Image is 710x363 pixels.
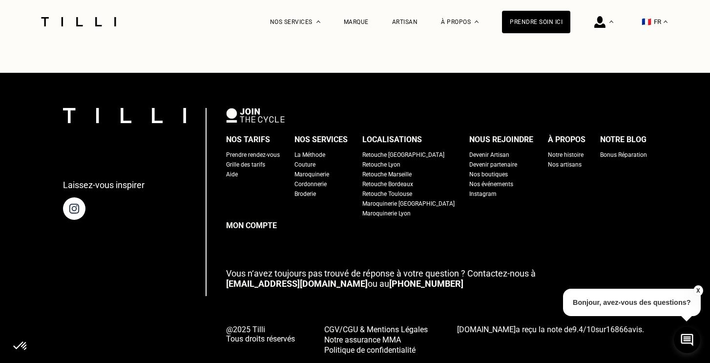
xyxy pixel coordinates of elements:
a: Notre histoire [548,150,584,160]
img: page instagram de Tilli une retoucherie à domicile [63,197,85,220]
a: Devenir partenaire [469,160,517,170]
span: @2025 Tilli [226,325,295,334]
p: ou au [226,268,647,289]
div: Localisations [362,132,422,147]
span: Tous droits réservés [226,334,295,343]
a: Bonus Réparation [600,150,647,160]
p: Bonjour, avez-vous des questions? [563,289,701,316]
span: Vous n‘avez toujours pas trouvé de réponse à votre question ? Contactez-nous à [226,268,536,278]
span: Politique de confidentialité [324,345,416,355]
span: 10 [586,325,595,334]
a: [PHONE_NUMBER] [389,278,463,289]
a: La Méthode [294,150,325,160]
span: a reçu la note de sur avis. [457,325,644,334]
span: Notre assurance MMA [324,335,401,344]
a: Mon compte [226,218,647,233]
img: Menu déroulant [609,21,613,23]
a: Artisan [392,19,418,25]
a: Broderie [294,189,316,199]
a: Retouche Marseille [362,170,412,179]
div: Nos tarifs [226,132,270,147]
img: Menu déroulant [316,21,320,23]
a: Politique de confidentialité [324,344,428,355]
span: / [572,325,595,334]
a: Marque [344,19,369,25]
a: Instagram [469,189,497,199]
a: Devenir Artisan [469,150,509,160]
a: Retouche [GEOGRAPHIC_DATA] [362,150,444,160]
p: Laissez-vous inspirer [63,180,145,190]
img: logo Join The Cycle [226,108,285,123]
span: 16866 [606,325,628,334]
a: Maroquinerie Lyon [362,209,411,218]
span: 9.4 [572,325,583,334]
a: Prendre soin ici [502,11,570,33]
a: Retouche Bordeaux [362,179,413,189]
a: Couture [294,160,315,170]
button: X [693,285,703,296]
a: Prendre rendez-vous [226,150,280,160]
a: Nos artisans [548,160,582,170]
a: Grille des tarifs [226,160,265,170]
img: Menu déroulant à propos [475,21,479,23]
a: Cordonnerie [294,179,327,189]
a: CGV/CGU & Mentions Légales [324,324,428,334]
span: CGV/CGU & Mentions Légales [324,325,428,334]
a: Retouche Lyon [362,160,400,170]
span: 🇫🇷 [642,17,651,26]
a: Aide [226,170,238,179]
div: Nous rejoindre [469,132,533,147]
a: Nos boutiques [469,170,508,179]
a: Maroquinerie [294,170,329,179]
img: Logo du service de couturière Tilli [38,17,120,26]
a: Notre assurance MMA [324,334,428,344]
span: [DOMAIN_NAME] [457,325,516,334]
div: À propos [548,132,585,147]
a: [EMAIL_ADDRESS][DOMAIN_NAME] [226,278,368,289]
a: Retouche Toulouse [362,189,412,199]
img: menu déroulant [664,21,668,23]
img: icône connexion [594,16,606,28]
a: Nos événements [469,179,513,189]
div: Nos services [294,132,348,147]
a: Maroquinerie [GEOGRAPHIC_DATA] [362,199,455,209]
div: Notre blog [600,132,647,147]
img: logo Tilli [63,108,186,123]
